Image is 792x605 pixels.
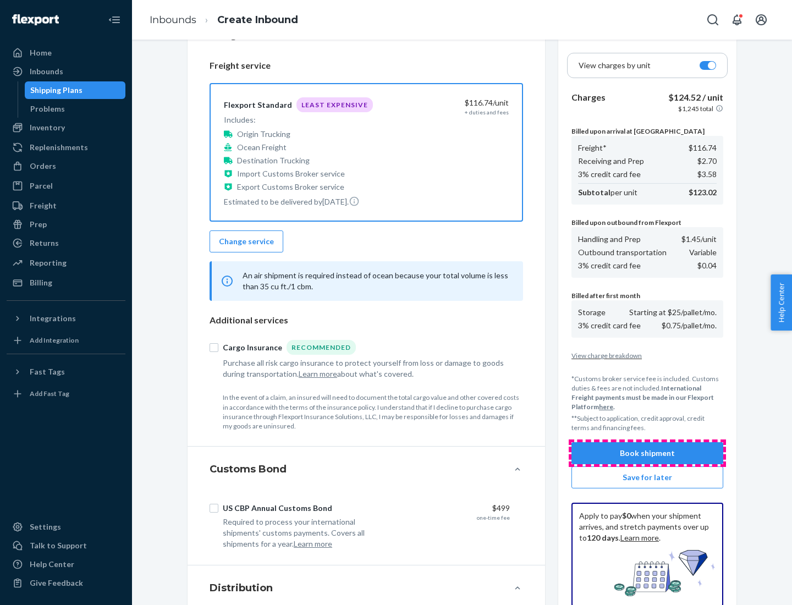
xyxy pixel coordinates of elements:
[25,100,126,118] a: Problems
[578,247,667,258] p: Outbound transportation
[697,169,717,180] p: $3.58
[7,119,125,136] a: Inventory
[620,533,659,542] a: Learn more
[30,200,57,211] div: Freight
[689,142,717,153] p: $116.74
[465,108,509,116] div: + duties and fees
[7,63,125,80] a: Inbounds
[210,343,218,352] input: Cargo InsuranceRecommended
[7,254,125,272] a: Reporting
[7,216,125,233] a: Prep
[689,187,717,198] p: $123.02
[571,291,723,300] p: Billed after first month
[7,555,125,573] a: Help Center
[30,366,65,377] div: Fast Tags
[697,260,717,271] p: $0.04
[7,197,125,215] a: Freight
[30,277,52,288] div: Billing
[30,85,82,96] div: Shipping Plans
[571,374,723,412] p: *Customs broker service fee is included. Customs duties & fees are not included.
[662,320,717,331] p: $0.75/pallet/mo.
[30,521,61,532] div: Settings
[223,516,387,549] div: Required to process your international shipments' customs payments. Covers all shipments for a year.
[30,257,67,268] div: Reporting
[571,442,723,464] button: Book shipment
[578,169,641,180] p: 3% credit card fee
[571,127,723,136] p: Billed upon arrival at [GEOGRAPHIC_DATA]
[210,314,523,327] p: Additional services
[678,104,713,113] p: $1,245 total
[217,14,298,26] a: Create Inbound
[224,196,373,207] p: Estimated to be delivered by [DATE] .
[7,332,125,349] a: Add Integration
[237,129,290,140] p: Origin Trucking
[141,4,307,36] ol: breadcrumbs
[7,310,125,327] button: Integrations
[210,504,218,513] input: US CBP Annual Customs Bond
[7,385,125,403] a: Add Fast Tag
[243,270,510,292] p: An air shipment is required instead of ocean because your total volume is less than 35 cu ft./1 cbm.
[7,537,125,554] a: Talk to Support
[579,60,651,71] p: View charges by unit
[629,307,717,318] p: Starting at $25/pallet/mo.
[224,114,373,125] p: Includes:
[726,9,748,31] button: Open notifications
[579,510,716,543] p: Apply to pay when your shipment arrives, and stretch payments over up to . .
[702,9,724,31] button: Open Search Box
[571,351,723,360] button: View charge breakdown
[224,100,292,111] div: Flexport Standard
[578,234,641,245] p: Handling and Prep
[7,44,125,62] a: Home
[571,218,723,227] p: Billed upon outbound from Flexport
[294,538,332,549] button: Learn more
[299,369,337,380] button: Learn more
[477,514,510,521] div: one-time fee
[30,238,59,249] div: Returns
[7,574,125,592] button: Give Feedback
[296,97,373,112] div: Least Expensive
[30,142,88,153] div: Replenishments
[587,533,619,542] b: 120 days
[771,274,792,331] button: Help Center
[30,577,83,588] div: Give Feedback
[571,466,723,488] button: Save for later
[7,518,125,536] a: Settings
[7,363,125,381] button: Fast Tags
[223,503,332,514] div: US CBP Annual Customs Bond
[210,581,273,595] h4: Distribution
[689,247,717,258] p: Variable
[237,182,344,193] p: Export Customs Broker service
[30,335,79,345] div: Add Integration
[150,14,196,26] a: Inbounds
[622,511,631,520] b: $0
[30,47,52,58] div: Home
[7,139,125,156] a: Replenishments
[30,180,53,191] div: Parcel
[578,187,637,198] p: per unit
[681,234,717,245] p: $1.45 /unit
[30,66,63,77] div: Inbounds
[237,168,345,179] p: Import Customs Broker service
[7,177,125,195] a: Parcel
[30,103,65,114] div: Problems
[30,559,74,570] div: Help Center
[223,342,282,353] div: Cargo Insurance
[223,358,510,380] div: Purchase all risk cargo insurance to protect yourself from loss or damage to goods during transpo...
[210,462,287,476] h4: Customs Bond
[394,97,509,108] div: $116.74 /unit
[578,260,641,271] p: 3% credit card fee
[578,188,610,197] b: Subtotal
[7,157,125,175] a: Orders
[7,234,125,252] a: Returns
[30,122,65,133] div: Inventory
[668,91,723,104] p: $124.52 / unit
[750,9,772,31] button: Open account menu
[103,9,125,31] button: Close Navigation
[578,156,644,167] p: Receiving and Prep
[395,503,510,514] div: $499
[210,59,523,72] p: Freight service
[30,389,69,398] div: Add Fast Tag
[25,81,126,99] a: Shipping Plans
